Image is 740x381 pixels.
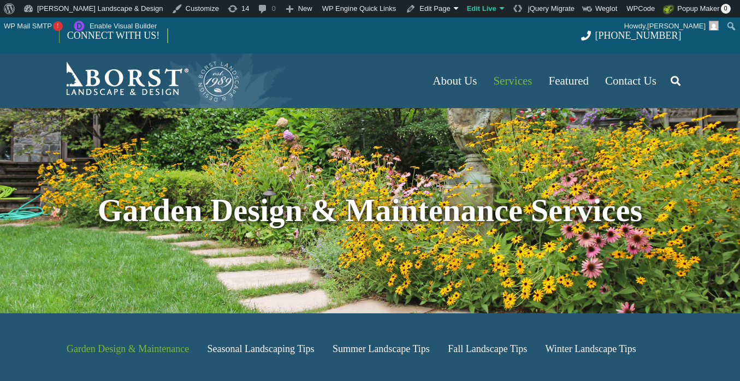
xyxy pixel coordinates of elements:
[98,193,643,228] strong: Garden Design & Maintenance Services
[53,21,63,31] span: !
[595,30,682,41] span: [PHONE_NUMBER]
[605,74,656,87] span: Contact Us
[324,333,437,365] a: Summer Landscape Tips
[433,74,477,87] span: About Us
[549,74,589,87] span: Featured
[581,30,681,41] a: [PHONE_NUMBER]
[59,333,197,365] a: Garden Design & Maintenance
[199,333,322,365] a: Seasonal Landscaping Tips
[597,53,665,108] a: Contact Us
[541,53,597,108] a: Featured
[665,67,686,94] a: Search
[440,333,535,365] a: Fall Landscape Tips
[537,333,644,365] a: Winter Landscape Tips
[620,17,723,35] a: Howdy,
[60,22,167,49] a: CONNECT WITH US!
[59,59,240,103] a: Borst-Logo
[493,74,532,87] span: Services
[424,53,485,108] a: About Us
[721,4,731,14] span: 0
[67,17,161,35] a: Enable Visual Builder
[485,53,540,108] a: Services
[647,22,706,30] span: [PERSON_NAME]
